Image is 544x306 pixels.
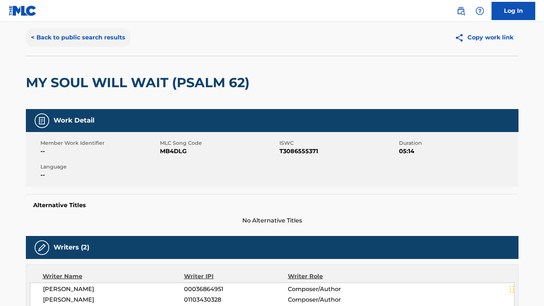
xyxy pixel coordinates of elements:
span: ISWC [279,139,397,147]
span: 00036864951 [184,285,287,294]
h2: MY SOUL WILL WAIT (PSALM 62) [26,74,253,91]
span: -- [40,147,158,156]
div: Writer Role [288,272,382,281]
h5: Writers (2) [54,243,89,252]
a: Log In [492,2,535,20]
span: Language [40,163,158,171]
a: Public Search [454,4,468,18]
iframe: Chat Widget [508,271,544,306]
h5: Work Detail [54,116,94,125]
button: Copy work link [450,28,518,47]
span: Composer/Author [288,285,382,294]
img: MLC Logo [9,5,37,16]
span: 05:14 [399,147,517,156]
div: Writer IPI [184,272,288,281]
h5: Alternative Titles [33,202,511,209]
img: Copy work link [455,33,467,42]
span: MB4DLG [160,147,278,156]
span: [PERSON_NAME] [43,285,184,294]
img: search [457,7,465,15]
span: T3086555371 [279,147,397,156]
img: help [475,7,484,15]
div: Help [473,4,487,18]
span: 01103430328 [184,295,287,304]
div: Drag [510,278,514,300]
img: Work Detail [38,116,46,125]
img: Writers [38,243,46,252]
span: Duration [399,139,517,147]
span: [PERSON_NAME] [43,295,184,304]
span: No Alternative Titles [26,216,518,225]
span: MLC Song Code [160,139,278,147]
div: Writer Name [43,272,184,281]
button: < Back to public search results [26,28,130,47]
span: Member Work Identifier [40,139,158,147]
span: -- [40,171,158,179]
span: Composer/Author [288,295,382,304]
